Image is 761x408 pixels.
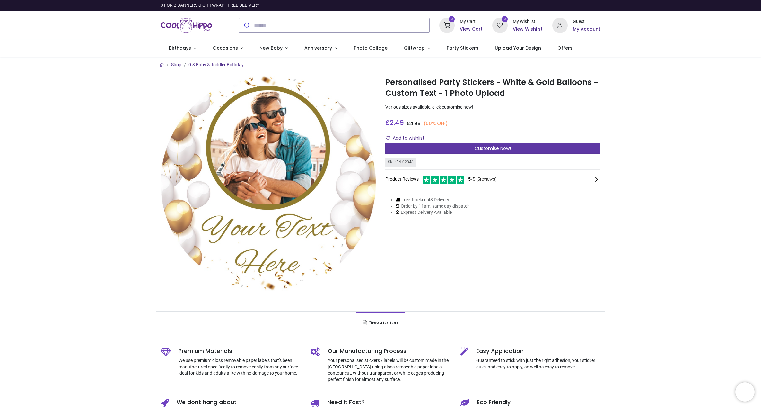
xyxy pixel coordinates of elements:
span: 4.98 [410,120,421,127]
div: 3 FOR 2 BANNERS & GIFTWRAP - FREE DELIVERY [161,2,259,9]
a: Occasions [205,40,251,57]
a: Giftwrap [396,40,438,57]
h1: Personalised Party Stickers - White & Gold Balloons - Custom Text - 1 Photo Upload [385,77,600,99]
img: Cool Hippo [161,16,212,34]
h5: Need it Fast? [327,398,451,406]
span: Birthdays [169,45,191,51]
small: (50% OFF) [424,120,448,127]
a: Description [356,312,404,334]
span: Party Stickers [447,45,478,51]
a: Logo of Cool Hippo [161,16,212,34]
span: Photo Collage [354,45,388,51]
span: £ [407,120,421,127]
li: Free Tracked 48 Delivery [396,197,470,203]
iframe: Customer reviews powered by Trustpilot [466,2,600,9]
div: SKU: BN-02848 [385,158,416,167]
span: Offers [557,45,573,51]
div: My Cart [460,18,483,25]
span: New Baby [259,45,283,51]
p: We use premium gloss removable paper labels that's been manufactured specifically to remove easil... [179,358,301,376]
h5: Easy Application [476,347,600,355]
p: Guaranteed to stick with just the right adhesion, your sticker quick and easy to apply, as well a... [476,358,600,370]
h5: Premium Materials [179,347,301,355]
span: 5 [468,177,471,182]
i: Add to wishlist [386,136,390,140]
a: View Wishlist [513,26,543,32]
button: Submit [239,18,254,32]
a: View Cart [460,26,483,32]
sup: 0 [449,16,455,22]
h5: We dont hang about [177,398,301,406]
span: Giftwrap [404,45,425,51]
span: /5 ( 5 reviews) [468,176,497,183]
a: 0-3 Baby & Toddler Birthday [188,62,244,67]
a: New Baby [251,40,296,57]
span: Upload Your Design [495,45,541,51]
button: Add to wishlistAdd to wishlist [385,133,430,144]
a: Anniversary [296,40,346,57]
span: 2.49 [390,118,404,127]
div: Product Reviews [385,175,600,184]
span: Anniversary [304,45,332,51]
a: My Account [573,26,600,32]
li: Order by 11am, same day dispatch [396,203,470,210]
li: Express Delivery Available [396,209,470,216]
p: Various sizes available, click customise now! [385,104,600,111]
img: Personalised Party Stickers - White & Gold Balloons - Custom Text - 1 Photo Upload [161,76,376,291]
div: My Wishlist [513,18,543,25]
iframe: Brevo live chat [735,382,755,402]
a: Birthdays [161,40,205,57]
a: Shop [171,62,181,67]
span: Customise Now! [475,145,511,151]
a: 0 [439,23,455,28]
div: Guest [573,18,600,25]
h5: Eco Friendly [477,398,600,406]
a: 0 [492,23,508,28]
span: £ [385,118,404,127]
h5: Our Manufacturing Process [328,347,451,355]
sup: 0 [502,16,508,22]
p: Your personalised stickers / labels will be custom made in the [GEOGRAPHIC_DATA] using gloss remo... [328,358,451,383]
span: Occasions [213,45,238,51]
